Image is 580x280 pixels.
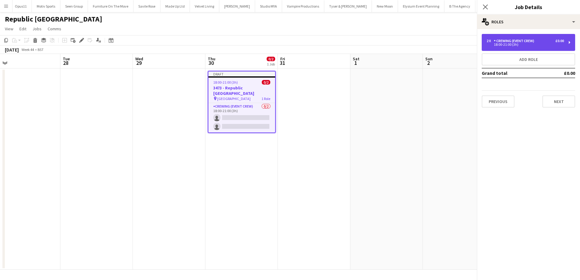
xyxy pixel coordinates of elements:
[353,56,359,62] span: Sat
[424,59,433,66] span: 2
[494,39,537,43] div: Crewing (Event Crew)
[5,47,19,53] div: [DATE]
[207,59,215,66] span: 30
[282,0,324,12] button: Vampire Productions
[62,59,70,66] span: 28
[352,59,359,66] span: 1
[262,80,270,85] span: 0/2
[5,15,102,24] h1: Republic [GEOGRAPHIC_DATA]
[208,56,215,62] span: Thu
[63,56,70,62] span: Tue
[267,62,275,66] div: 1 Job
[425,56,433,62] span: Sun
[482,68,546,78] td: Grand total
[32,26,42,32] span: Jobs
[213,80,238,85] span: 18:00-21:00 (3h)
[190,0,219,12] button: Velvet Living
[546,68,575,78] td: £0.00
[5,26,13,32] span: View
[208,85,275,96] h3: 3473 - Republic [GEOGRAPHIC_DATA]
[482,95,514,108] button: Previous
[487,43,564,46] div: 18:00-21:00 (3h)
[372,0,398,12] button: New Moon
[208,71,276,133] app-job-card: Draft18:00-21:00 (3h)0/23473 - Republic [GEOGRAPHIC_DATA] [GEOGRAPHIC_DATA]1 RoleCrewing (Event C...
[88,0,133,12] button: Furniture On The Move
[444,0,475,12] button: B The Agency
[475,0,507,12] button: Flying Monkey
[133,0,160,12] button: Savile Rose
[38,47,44,52] div: BST
[477,15,580,29] div: Roles
[17,25,29,33] a: Edit
[32,0,60,12] button: Motiv Sports
[160,0,190,12] button: Made Up Ltd
[20,47,35,52] span: Week 44
[261,96,270,101] span: 1 Role
[2,25,16,33] a: View
[477,3,580,11] h3: Job Details
[280,56,285,62] span: Fri
[19,26,26,32] span: Edit
[255,0,282,12] button: Studio MYA
[45,25,64,33] a: Comms
[398,0,444,12] button: Elysium Event Planning
[542,95,575,108] button: Next
[208,103,275,132] app-card-role: Crewing (Event Crew)0/218:00-21:00 (3h)
[60,0,88,12] button: Seen Group
[324,0,372,12] button: Tyser & [PERSON_NAME]
[482,53,575,65] button: Add role
[134,59,143,66] span: 29
[135,56,143,62] span: Wed
[30,25,44,33] a: Jobs
[208,72,275,76] div: Draft
[267,57,275,61] span: 0/2
[217,96,251,101] span: [GEOGRAPHIC_DATA]
[555,39,564,43] div: £0.00
[48,26,61,32] span: Comms
[219,0,255,12] button: [PERSON_NAME]
[10,0,32,12] button: Opus11
[279,59,285,66] span: 31
[487,39,494,43] div: 2 x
